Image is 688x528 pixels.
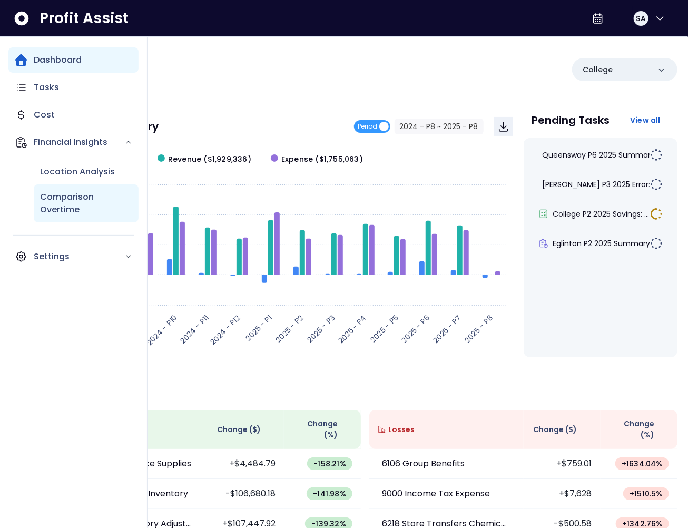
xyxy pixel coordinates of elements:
td: +$759.01 [524,449,601,479]
text: 2025 - P5 [368,312,400,345]
img: Not yet Started [650,149,663,161]
span: Change (%) [609,418,654,441]
text: 2025 - P3 [305,312,337,345]
img: Not yet Started [650,178,663,191]
span: Losses [388,424,415,435]
button: View all [622,111,669,130]
span: Queensway P6 2025 Summary [543,150,655,160]
span: Eglinton P2 2025 Summary [553,238,650,249]
img: Not yet Started [650,237,663,250]
span: + 1634.04 % [622,458,663,469]
p: Pending Tasks [532,115,610,125]
text: 2025 - P8 [463,312,495,345]
img: In Progress [650,208,663,220]
p: 6106 Group Benefits [382,457,465,470]
p: Wins & Losses [53,387,677,397]
p: Tasks [34,81,59,94]
td: +$7,628 [524,479,601,509]
span: [PERSON_NAME] P3 2025 Error: Mis... [543,179,669,190]
span: -141.98 % [313,488,346,499]
span: View all [630,115,661,125]
span: Change ( $ ) [217,424,261,435]
p: Dashboard [34,54,82,66]
span: Profit Assist [40,9,129,28]
p: Financial Insights [34,136,125,149]
text: 2024 - P11 [178,312,211,346]
td: -$106,680.18 [207,479,284,509]
button: Download [494,117,513,136]
span: Change (%) [292,418,338,441]
text: 2025 - P7 [431,312,464,345]
text: 2024 - P10 [144,312,179,347]
span: Expense ($1,755,063) [281,154,363,165]
span: + 1510.5 % [630,488,663,499]
p: Comparison Overtime [40,191,132,216]
p: Settings [34,250,125,263]
span: College P2 2025 Savings: ... [553,209,650,219]
span: Revenue ($1,929,336) [168,154,251,165]
span: Change ( $ ) [534,424,577,435]
text: 2025 - P1 [243,312,274,344]
span: Period [358,120,378,133]
button: 2024 - P8 ~ 2025 - P8 [395,119,484,134]
text: 2025 - P2 [273,312,306,345]
p: Location Analysis [40,165,115,178]
p: Cost [34,109,55,121]
text: 2024 - P12 [208,312,243,347]
p: 9000 Income Tax Expense [382,487,490,500]
text: 2025 - P4 [336,312,369,346]
p: College [583,64,613,75]
text: 2025 - P6 [399,312,432,345]
span: SA [636,13,646,24]
span: -158.21 % [313,458,346,469]
td: +$4,484.79 [207,449,284,479]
